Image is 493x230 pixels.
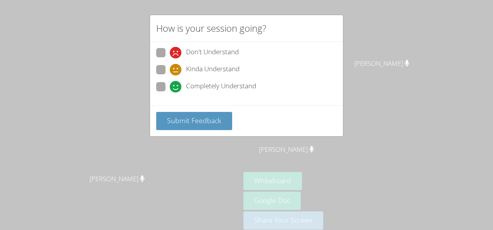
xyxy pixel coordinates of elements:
span: Don't Understand [186,47,239,58]
span: Completely Understand [186,81,256,93]
h2: How is your session going? [156,21,266,35]
span: Submit Feedback [167,116,221,125]
button: Submit Feedback [156,112,232,130]
span: Kinda Understand [186,64,240,76]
